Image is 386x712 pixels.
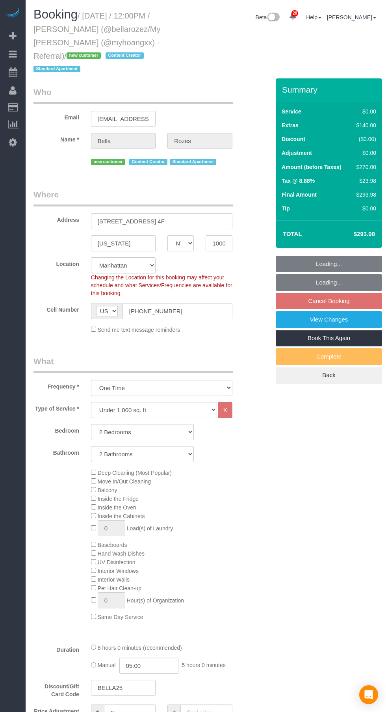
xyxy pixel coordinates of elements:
div: $293.98 [353,191,376,199]
a: View Changes [276,311,382,328]
label: Amount (before Taxes) [282,163,341,171]
label: Duration [28,643,85,654]
span: Same Day Service [98,614,143,620]
span: Content Creator [129,159,167,165]
span: Move In/Out Cleaning [98,478,151,485]
span: Standard Apartment [170,159,217,165]
div: $23.98 [353,177,376,185]
small: / [DATE] / 12:00PM / [PERSON_NAME] (@bellarozez/My [PERSON_NAME] (@myhoangxx) - Referral) [33,11,161,74]
legend: What [33,355,233,373]
span: Standard Apartment [33,66,80,72]
div: $0.00 [353,108,376,115]
span: Load(s) of Laundry [127,525,173,532]
a: Beta [256,14,280,20]
label: Bathroom [28,446,85,457]
legend: Where [33,189,233,206]
input: First Name [91,133,156,149]
strong: Total [283,231,302,237]
span: 5 hours 0 minutes [182,662,225,669]
label: Extras [282,121,299,129]
span: Baseboards [98,542,127,548]
label: Discount [282,135,305,143]
label: Cell Number [28,303,85,314]
div: $0.00 [353,204,376,212]
span: Pet Hair Clean-up [98,585,141,591]
span: new customer [67,52,101,59]
a: Help [306,14,321,20]
h3: Summary [282,85,378,94]
span: Manual [98,662,116,669]
label: Tip [282,204,290,212]
label: Address [28,213,85,224]
span: Changing the Location for this booking may affect your schedule and what Services/Frequencies are... [91,274,232,296]
label: Service [282,108,301,115]
span: Interior Windows [98,568,139,574]
span: new customer [91,159,125,165]
label: Type of Service * [28,402,85,413]
div: ($0.00) [353,135,376,143]
div: $0.00 [353,149,376,157]
input: Email [91,111,156,127]
input: City [91,235,156,251]
div: $270.00 [353,163,376,171]
span: Balcony [98,487,117,493]
a: [PERSON_NAME] [327,14,376,20]
span: Interior Walls [98,576,130,583]
img: Automaid Logo [5,8,20,19]
span: Booking [33,7,78,21]
span: Inside the Fridge [98,496,139,502]
a: Book This Again [276,330,382,346]
span: Hand Wash Dishes [98,550,145,557]
a: Back [276,367,382,383]
a: 28 [285,8,301,25]
span: / [33,52,146,74]
input: Zip Code [206,235,232,251]
span: Content Creator [106,52,144,59]
span: 8 hours 0 minutes (recommended) [98,645,182,651]
input: Cell Number [122,303,232,319]
legend: Who [33,86,233,104]
label: Tax @ 8.88% [282,177,315,185]
input: Last Name [167,133,232,149]
span: 28 [291,10,298,17]
label: Discount/Gift Card Code [28,680,85,698]
img: New interface [267,13,280,23]
h4: $293.98 [330,231,375,238]
span: UV Disinfection [98,559,135,565]
span: Inside the Cabinets [98,513,145,519]
span: Deep Cleaning (Most Popular) [98,470,172,476]
label: Name * [28,133,85,143]
span: Send me text message reminders [98,327,180,333]
label: Frequency * [28,380,85,390]
div: $140.00 [353,121,376,129]
label: Email [28,111,85,121]
label: Adjustment [282,149,312,157]
span: Hour(s) of Organization [127,597,184,604]
div: Open Intercom Messenger [359,685,378,704]
label: Location [28,257,85,268]
label: Bedroom [28,424,85,435]
span: Inside the Oven [98,504,136,511]
label: Final Amount [282,191,317,199]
